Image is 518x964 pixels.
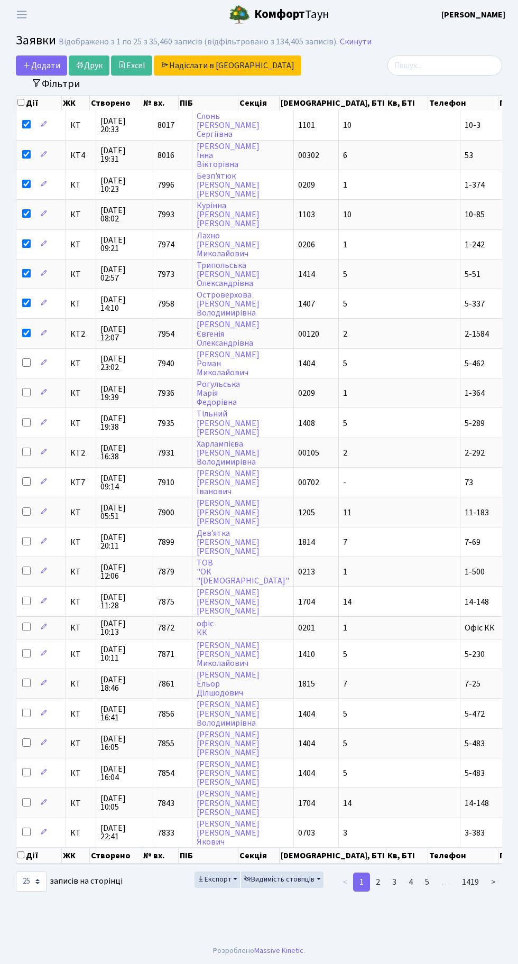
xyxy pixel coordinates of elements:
[100,504,149,521] span: [DATE] 05:51
[298,418,315,429] span: 1408
[343,767,347,779] span: 5
[70,538,91,546] span: КТ
[100,824,149,841] span: [DATE] 22:41
[428,96,498,110] th: Телефон
[343,298,347,310] span: 5
[197,378,240,408] a: РогульськаМаріяФедорівна
[69,55,109,76] a: Друк
[90,848,142,864] th: Створено
[100,295,149,312] span: [DATE] 14:10
[100,735,149,752] span: [DATE] 16:05
[386,873,403,892] a: 3
[465,239,485,251] span: 1-242
[16,55,67,76] a: Додати
[343,738,347,749] span: 5
[343,358,347,369] span: 5
[280,848,386,864] th: [DEMOGRAPHIC_DATA], БТІ
[158,738,174,749] span: 7855
[158,622,174,634] span: 7872
[70,769,91,777] span: КТ
[238,848,280,864] th: Секція
[456,873,485,892] a: 1419
[298,827,315,839] span: 0703
[70,508,91,517] span: КТ
[142,96,179,110] th: № вх.
[465,708,485,720] span: 5-472
[343,678,347,690] span: 7
[441,8,505,21] a: [PERSON_NAME]
[465,328,489,340] span: 2-1584
[100,474,149,491] span: [DATE] 09:14
[158,447,174,459] span: 7931
[229,4,250,25] img: logo.png
[343,418,347,429] span: 5
[70,359,91,368] span: КТ
[298,179,315,191] span: 0209
[70,121,91,129] span: КТ
[465,477,473,488] span: 73
[100,593,149,610] span: [DATE] 11:28
[298,738,315,749] span: 1404
[158,477,174,488] span: 7910
[465,622,495,634] span: Офіс КК
[197,639,260,669] a: [PERSON_NAME][PERSON_NAME]Миколайович
[197,170,260,200] a: Безп'ятюк[PERSON_NAME][PERSON_NAME]
[158,536,174,548] span: 7899
[100,533,149,550] span: [DATE] 20:11
[100,117,149,134] span: [DATE] 20:33
[197,141,260,170] a: [PERSON_NAME]ІннаВікторівна
[158,827,174,839] span: 7833
[465,767,485,779] span: 5-483
[90,96,142,110] th: Створено
[158,298,174,310] span: 7958
[70,650,91,659] span: КТ
[70,680,91,688] span: КТ
[280,96,386,110] th: [DEMOGRAPHIC_DATA], БТІ
[465,827,485,839] span: 3-383
[343,798,351,809] span: 14
[100,265,149,282] span: [DATE] 02:57
[158,708,174,720] span: 7856
[179,96,238,110] th: ПІБ
[158,358,174,369] span: 7940
[16,31,56,50] span: Заявки
[298,119,315,131] span: 1101
[70,300,91,308] span: КТ
[343,596,351,608] span: 14
[343,477,346,488] span: -
[70,568,91,576] span: КТ
[70,624,91,632] span: КТ
[16,848,62,864] th: Дії
[402,873,419,892] a: 4
[387,55,502,76] input: Пошук...
[254,945,303,956] a: Massive Kinetic
[197,557,289,587] a: ТОВ"ОК"[DEMOGRAPHIC_DATA]"
[197,259,260,289] a: Трипольська[PERSON_NAME]Олександрівна
[158,798,174,809] span: 7843
[158,507,174,518] span: 7900
[70,419,91,428] span: КТ
[298,767,315,779] span: 1404
[158,648,174,660] span: 7871
[369,873,386,892] a: 2
[24,76,87,92] button: Переключити фільтри
[158,387,174,399] span: 7936
[197,438,260,468] a: Харлампієва[PERSON_NAME]Володимирівна
[158,209,174,220] span: 7993
[179,848,238,864] th: ПІБ
[100,765,149,782] span: [DATE] 16:04
[298,708,315,720] span: 1404
[465,119,480,131] span: 10-3
[70,739,91,748] span: КТ
[298,447,319,459] span: 00105
[298,507,315,518] span: 1205
[197,200,260,229] a: Курінна[PERSON_NAME][PERSON_NAME]
[465,447,485,459] span: 2-292
[343,268,347,280] span: 5
[100,645,149,662] span: [DATE] 10:11
[298,477,319,488] span: 00702
[100,236,149,253] span: [DATE] 09:21
[419,873,436,892] a: 5
[70,478,91,487] span: КТ7
[298,358,315,369] span: 1404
